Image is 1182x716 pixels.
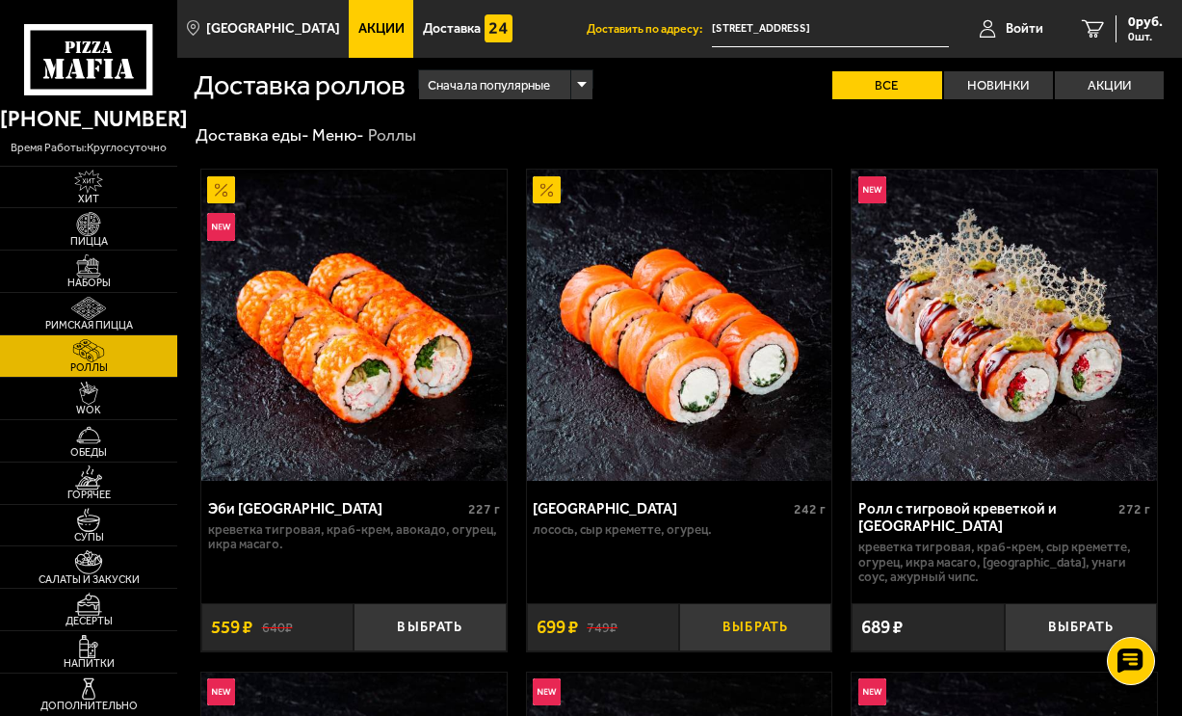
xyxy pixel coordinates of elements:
[1118,501,1150,517] span: 272 г
[858,540,1150,584] p: креветка тигровая, краб-крем, Сыр креметте, огурец, икра масаго, [GEOGRAPHIC_DATA], унаги соус, а...
[312,125,364,145] a: Меню-
[368,124,416,146] div: Роллы
[201,170,507,481] a: АкционныйНовинкаЭби Калифорния
[201,170,507,481] img: Эби Калифорния
[533,500,788,517] div: [GEOGRAPHIC_DATA]
[207,176,235,204] img: Акционный
[211,618,252,636] span: 559 ₽
[794,501,826,517] span: 242 г
[207,678,235,706] img: Новинка
[712,12,948,47] span: Бокситогорская улица, 27, подъезд 1
[944,71,1053,99] label: Новинки
[852,170,1157,481] a: НовинкаРолл с тигровой креветкой и Гуакамоле
[1006,22,1043,36] span: Войти
[587,619,617,636] s: 749 ₽
[861,618,903,636] span: 689 ₽
[196,125,309,145] a: Доставка еды-
[354,603,506,652] button: Выбрать
[1128,31,1163,42] span: 0 шт.
[527,170,832,481] img: Филадельфия
[262,619,293,636] s: 640 ₽
[1005,603,1157,652] button: Выбрать
[832,71,941,99] label: Все
[194,71,406,99] h1: Доставка роллов
[533,176,561,204] img: Акционный
[537,618,578,636] span: 699 ₽
[533,522,825,537] p: лосось, Сыр креметте, огурец.
[858,678,886,706] img: Новинка
[358,22,405,36] span: Акции
[1128,15,1163,29] span: 0 руб.
[207,213,235,241] img: Новинка
[679,603,831,652] button: Выбрать
[206,22,340,36] span: [GEOGRAPHIC_DATA]
[527,170,832,481] a: АкционныйФиладельфия
[208,522,500,552] p: креветка тигровая, краб-крем, авокадо, огурец, икра масаго.
[858,500,1114,536] div: Ролл с тигровой креветкой и [GEOGRAPHIC_DATA]
[208,500,463,517] div: Эби [GEOGRAPHIC_DATA]
[485,14,512,42] img: 15daf4d41897b9f0e9f617042186c801.svg
[587,23,712,35] span: Доставить по адресу:
[423,22,481,36] span: Доставка
[468,501,500,517] span: 227 г
[712,12,948,47] input: Ваш адрес доставки
[858,176,886,204] img: Новинка
[533,678,561,706] img: Новинка
[428,67,550,102] span: Сначала популярные
[852,170,1157,481] img: Ролл с тигровой креветкой и Гуакамоле
[1055,71,1164,99] label: Акции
